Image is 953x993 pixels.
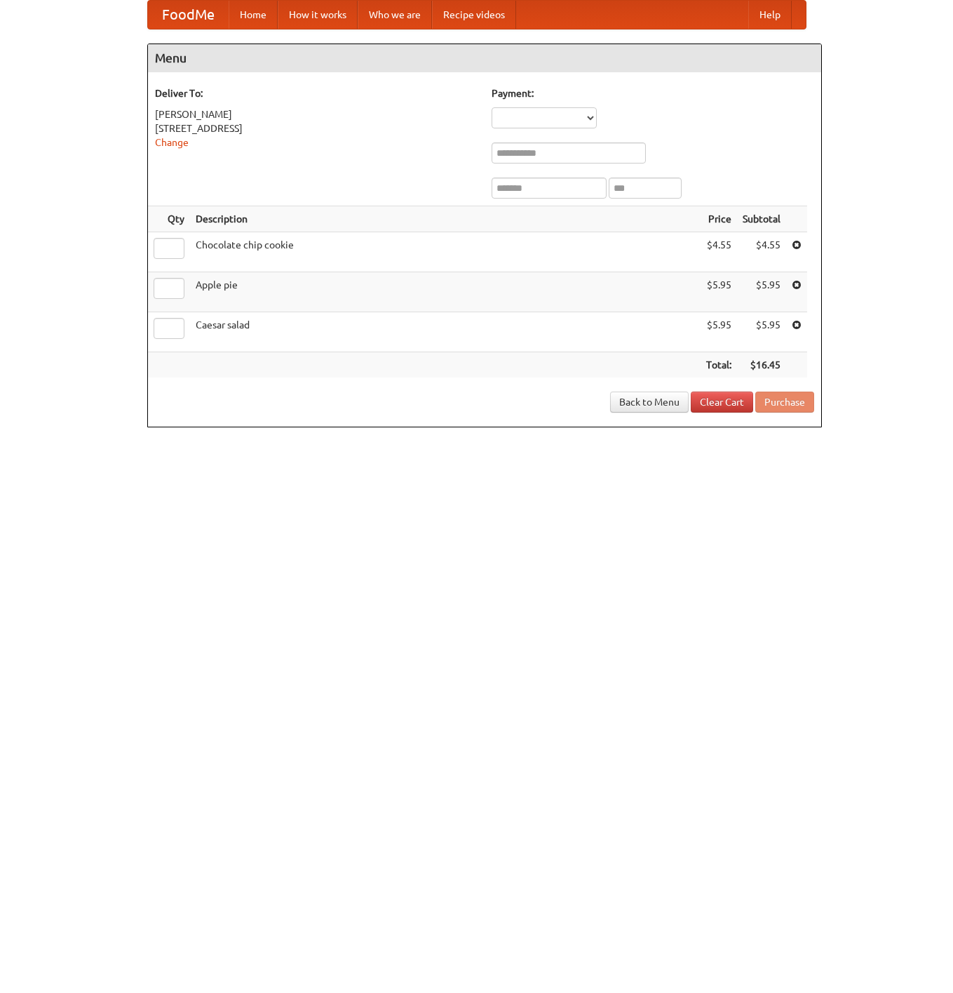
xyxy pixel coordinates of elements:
[229,1,278,29] a: Home
[748,1,792,29] a: Help
[155,121,478,135] div: [STREET_ADDRESS]
[701,272,737,312] td: $5.95
[737,312,786,352] td: $5.95
[492,86,814,100] h5: Payment:
[691,392,753,413] a: Clear Cart
[701,232,737,272] td: $4.55
[737,352,786,378] th: $16.45
[432,1,516,29] a: Recipe videos
[190,272,701,312] td: Apple pie
[190,232,701,272] td: Chocolate chip cookie
[148,206,190,232] th: Qty
[737,206,786,232] th: Subtotal
[278,1,358,29] a: How it works
[190,312,701,352] td: Caesar salad
[701,312,737,352] td: $5.95
[701,352,737,378] th: Total:
[610,392,689,413] a: Back to Menu
[155,107,478,121] div: [PERSON_NAME]
[755,392,814,413] button: Purchase
[155,86,478,100] h5: Deliver To:
[358,1,432,29] a: Who we are
[701,206,737,232] th: Price
[737,272,786,312] td: $5.95
[190,206,701,232] th: Description
[737,232,786,272] td: $4.55
[148,1,229,29] a: FoodMe
[148,44,821,72] h4: Menu
[155,137,189,148] a: Change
